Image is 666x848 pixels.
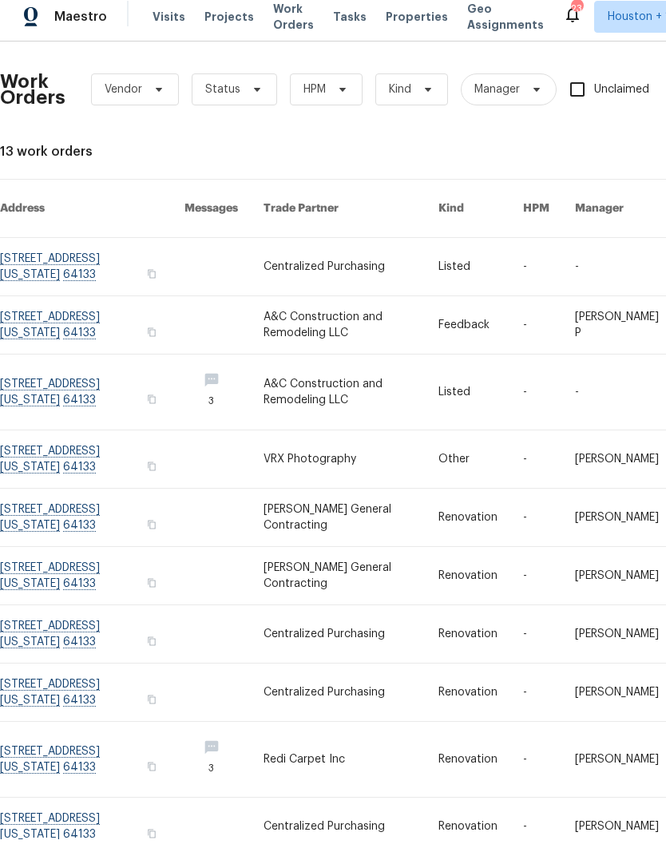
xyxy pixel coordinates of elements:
button: Copy Address [145,401,159,415]
td: - [510,731,562,806]
span: Visits [153,18,185,34]
td: - [510,363,562,439]
td: - [510,614,562,672]
td: Listed [426,247,510,305]
td: Renovation [426,497,510,556]
td: - [510,672,562,731]
td: A&C Construction and Remodeling LLC [251,363,426,439]
td: - [510,305,562,363]
span: Tasks [333,20,367,31]
td: - [510,439,562,497]
span: Kind [389,90,411,106]
button: Copy Address [145,584,159,599]
td: Other [426,439,510,497]
button: Copy Address [145,701,159,715]
td: [PERSON_NAME] General Contracting [251,497,426,556]
td: [PERSON_NAME] General Contracting [251,556,426,614]
span: Work Orders [273,10,314,42]
button: Copy Address [145,275,159,290]
th: Messages [172,188,251,247]
div: 23 [571,10,582,26]
button: Copy Address [145,334,159,348]
td: Centralized Purchasing [251,672,426,731]
td: Listed [426,363,510,439]
td: Centralized Purchasing [251,247,426,305]
td: - [510,556,562,614]
td: Redi Carpet Inc [251,731,426,806]
th: Kind [426,188,510,247]
td: Feedback [426,305,510,363]
td: Renovation [426,672,510,731]
span: Properties [386,18,448,34]
button: Copy Address [145,768,159,783]
td: - [510,497,562,556]
td: Centralized Purchasing [251,614,426,672]
td: Renovation [426,731,510,806]
td: VRX Photography [251,439,426,497]
button: Copy Address [145,526,159,541]
td: A&C Construction and Remodeling LLC [251,305,426,363]
span: Status [205,90,240,106]
span: Manager [474,90,520,106]
th: Trade Partner [251,188,426,247]
span: Vendor [105,90,142,106]
span: Maestro [54,18,107,34]
th: HPM [510,188,562,247]
button: Copy Address [145,643,159,657]
td: Renovation [426,556,510,614]
span: Geo Assignments [467,10,544,42]
button: Copy Address [145,468,159,482]
span: Unclaimed [594,90,649,107]
span: HPM [303,90,326,106]
span: Projects [204,18,254,34]
td: Renovation [426,614,510,672]
td: - [510,247,562,305]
